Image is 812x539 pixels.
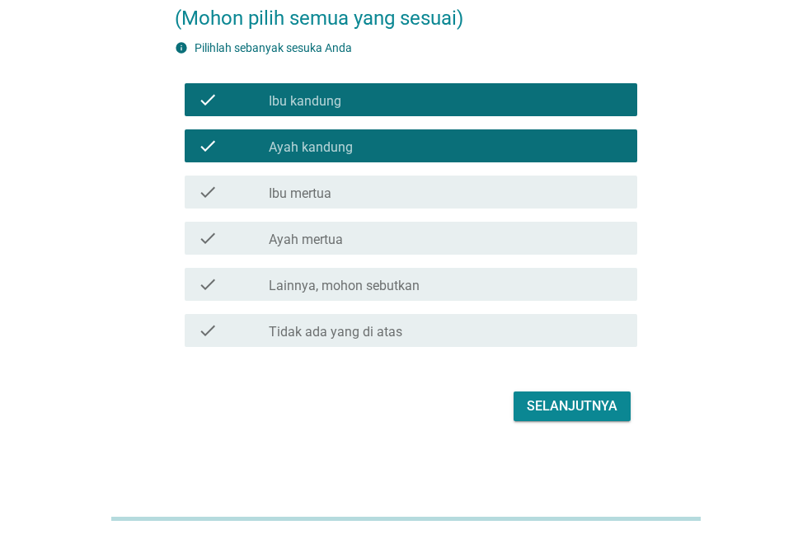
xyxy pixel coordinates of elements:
[198,321,218,340] i: check
[269,185,331,202] label: Ibu mertua
[269,278,420,294] label: Lainnya, mohon sebutkan
[195,41,352,54] label: Pilihlah sebanyak sesuka Anda
[527,396,617,416] div: Selanjutnya
[198,90,218,110] i: check
[198,228,218,248] i: check
[269,324,402,340] label: Tidak ada yang di atas
[269,93,341,110] label: Ibu kandung
[198,136,218,156] i: check
[269,139,353,156] label: Ayah kandung
[514,391,631,421] button: Selanjutnya
[198,274,218,294] i: check
[269,232,343,248] label: Ayah mertua
[198,182,218,202] i: check
[175,41,188,54] i: info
